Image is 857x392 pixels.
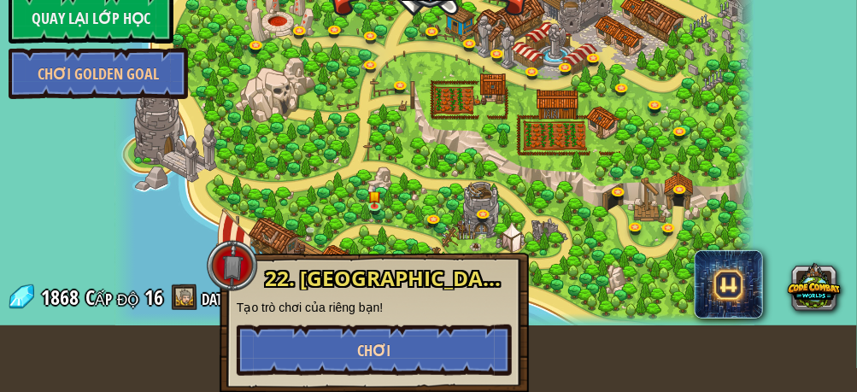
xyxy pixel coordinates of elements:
span: 1868 [41,284,84,311]
button: Chơi [237,325,512,376]
span: Chơi [357,340,390,361]
span: 22. [GEOGRAPHIC_DATA] [265,264,516,292]
a: datthFX71304 [202,284,307,311]
img: level-banner-started.png [368,185,381,208]
span: 16 [144,284,163,311]
span: Cấp độ [85,284,138,312]
p: Tạo trò chơi của riêng bạn! [237,299,512,316]
a: Chơi Golden Goal [9,48,188,99]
